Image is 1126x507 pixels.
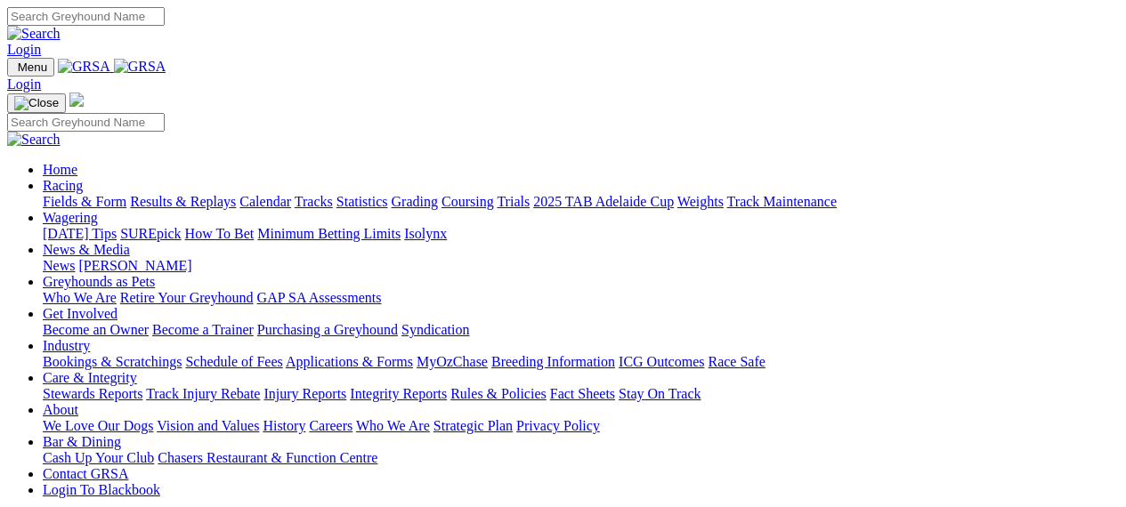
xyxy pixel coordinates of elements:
[158,450,377,465] a: Chasers Restaurant & Function Centre
[185,354,282,369] a: Schedule of Fees
[392,194,438,209] a: Grading
[130,194,236,209] a: Results & Replays
[263,386,346,401] a: Injury Reports
[43,450,1119,466] div: Bar & Dining
[43,418,1119,434] div: About
[43,194,126,209] a: Fields & Form
[58,59,110,75] img: GRSA
[7,113,165,132] input: Search
[708,354,765,369] a: Race Safe
[497,194,530,209] a: Trials
[309,418,352,433] a: Careers
[43,258,1119,274] div: News & Media
[43,386,1119,402] div: Care & Integrity
[619,354,704,369] a: ICG Outcomes
[18,60,47,74] span: Menu
[152,322,254,337] a: Become a Trainer
[78,258,191,273] a: [PERSON_NAME]
[43,434,121,449] a: Bar & Dining
[43,290,1119,306] div: Greyhounds as Pets
[7,58,54,76] button: Toggle navigation
[43,354,182,369] a: Bookings & Scratchings
[417,354,488,369] a: MyOzChase
[114,59,166,75] img: GRSA
[185,226,255,241] a: How To Bet
[677,194,724,209] a: Weights
[404,226,447,241] a: Isolynx
[295,194,333,209] a: Tracks
[43,226,1119,242] div: Wagering
[43,274,155,289] a: Greyhounds as Pets
[550,386,615,401] a: Fact Sheets
[7,7,165,26] input: Search
[43,322,149,337] a: Become an Owner
[257,290,382,305] a: GAP SA Assessments
[43,210,98,225] a: Wagering
[263,418,305,433] a: History
[43,370,137,385] a: Care & Integrity
[43,450,154,465] a: Cash Up Your Club
[43,354,1119,370] div: Industry
[146,386,260,401] a: Track Injury Rebate
[43,258,75,273] a: News
[43,466,128,481] a: Contact GRSA
[43,402,78,417] a: About
[7,132,61,148] img: Search
[401,322,469,337] a: Syndication
[69,93,84,107] img: logo-grsa-white.png
[619,386,701,401] a: Stay On Track
[350,386,447,401] a: Integrity Reports
[239,194,291,209] a: Calendar
[14,96,59,110] img: Close
[433,418,513,433] a: Strategic Plan
[516,418,600,433] a: Privacy Policy
[43,162,77,177] a: Home
[7,26,61,42] img: Search
[43,386,142,401] a: Stewards Reports
[336,194,388,209] a: Statistics
[120,290,254,305] a: Retire Your Greyhound
[450,386,547,401] a: Rules & Policies
[7,42,41,57] a: Login
[43,178,83,193] a: Racing
[43,418,153,433] a: We Love Our Dogs
[727,194,837,209] a: Track Maintenance
[43,226,117,241] a: [DATE] Tips
[257,226,401,241] a: Minimum Betting Limits
[43,290,117,305] a: Who We Are
[441,194,494,209] a: Coursing
[43,242,130,257] a: News & Media
[157,418,259,433] a: Vision and Values
[533,194,674,209] a: 2025 TAB Adelaide Cup
[43,322,1119,338] div: Get Involved
[286,354,413,369] a: Applications & Forms
[120,226,181,241] a: SUREpick
[43,338,90,353] a: Industry
[43,306,117,321] a: Get Involved
[7,76,41,92] a: Login
[491,354,615,369] a: Breeding Information
[257,322,398,337] a: Purchasing a Greyhound
[7,93,66,113] button: Toggle navigation
[356,418,430,433] a: Who We Are
[43,482,160,497] a: Login To Blackbook
[43,194,1119,210] div: Racing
